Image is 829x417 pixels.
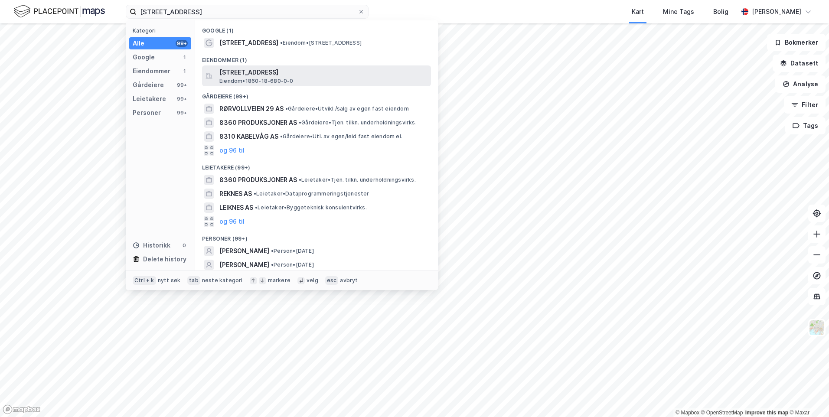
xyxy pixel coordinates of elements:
div: tab [187,276,200,285]
span: Eiendom • 1860-18-680-0-0 [219,78,294,85]
a: Mapbox homepage [3,404,41,414]
span: [PERSON_NAME] [219,260,269,270]
div: velg [307,277,318,284]
span: • [285,105,288,112]
div: Kontrollprogram for chat [786,375,829,417]
span: Leietaker • Byggeteknisk konsulentvirks. [255,204,367,211]
img: logo.f888ab2527a4732fd821a326f86c7f29.svg [14,4,105,19]
span: Gårdeiere • Utvikl./salg av egen fast eiendom [285,105,409,112]
div: Ctrl + k [133,276,156,285]
div: Delete history [143,254,186,264]
button: Tags [785,117,826,134]
img: Z [809,319,825,336]
div: avbryt [340,277,358,284]
div: Personer [133,108,161,118]
a: Improve this map [745,410,788,416]
div: Mine Tags [663,7,694,17]
span: • [280,39,283,46]
span: • [254,190,256,197]
span: • [299,176,301,183]
span: Leietaker • Tjen. tilkn. underholdningsvirks. [299,176,416,183]
input: Søk på adresse, matrikkel, gårdeiere, leietakere eller personer [137,5,358,18]
span: • [280,133,283,140]
div: Historikk [133,240,170,251]
span: Leietaker • Dataprogrammeringstjenester [254,190,369,197]
button: Datasett [773,55,826,72]
button: Bokmerker [767,34,826,51]
button: Analyse [775,75,826,93]
a: OpenStreetMap [701,410,743,416]
div: Eiendommer (1) [195,50,438,65]
div: Eiendommer [133,66,170,76]
button: og 96 til [219,145,245,156]
div: Google [133,52,155,62]
button: Filter [784,96,826,114]
span: • [271,261,274,268]
div: 99+ [176,109,188,116]
span: 8310 KABELVÅG AS [219,131,278,142]
span: LEIKNES AS [219,202,253,213]
span: Person • [DATE] [271,261,314,268]
button: og 96 til [219,216,245,227]
div: Bolig [713,7,728,17]
div: 0 [181,242,188,249]
span: • [299,119,301,126]
span: • [271,248,274,254]
div: Leietakere (99+) [195,157,438,173]
span: REKNES AS [219,189,252,199]
div: 99+ [176,81,188,88]
span: 8360 PRODUKSJONER AS [219,175,297,185]
div: Gårdeiere [133,80,164,90]
span: [STREET_ADDRESS] [219,67,428,78]
span: RØRVOLLVEIEN 29 AS [219,104,284,114]
span: Person • [DATE] [271,248,314,254]
div: Personer (99+) [195,228,438,244]
div: 1 [181,68,188,75]
div: esc [325,276,339,285]
iframe: Chat Widget [786,375,829,417]
span: • [255,204,258,211]
div: [PERSON_NAME] [752,7,801,17]
div: Kategori [133,27,191,34]
div: 99+ [176,95,188,102]
div: nytt søk [158,277,181,284]
span: [PERSON_NAME] [219,246,269,256]
div: Leietakere [133,94,166,104]
div: 99+ [176,40,188,47]
div: Alle [133,38,144,49]
div: 1 [181,54,188,61]
span: Gårdeiere • Tjen. tilkn. underholdningsvirks. [299,119,417,126]
span: Gårdeiere • Utl. av egen/leid fast eiendom el. [280,133,402,140]
span: 8360 PRODUKSJONER AS [219,117,297,128]
span: [STREET_ADDRESS] [219,38,278,48]
div: neste kategori [202,277,243,284]
div: Kart [632,7,644,17]
span: Eiendom • [STREET_ADDRESS] [280,39,362,46]
div: Google (1) [195,20,438,36]
div: Gårdeiere (99+) [195,86,438,102]
a: Mapbox [676,410,699,416]
div: markere [268,277,290,284]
